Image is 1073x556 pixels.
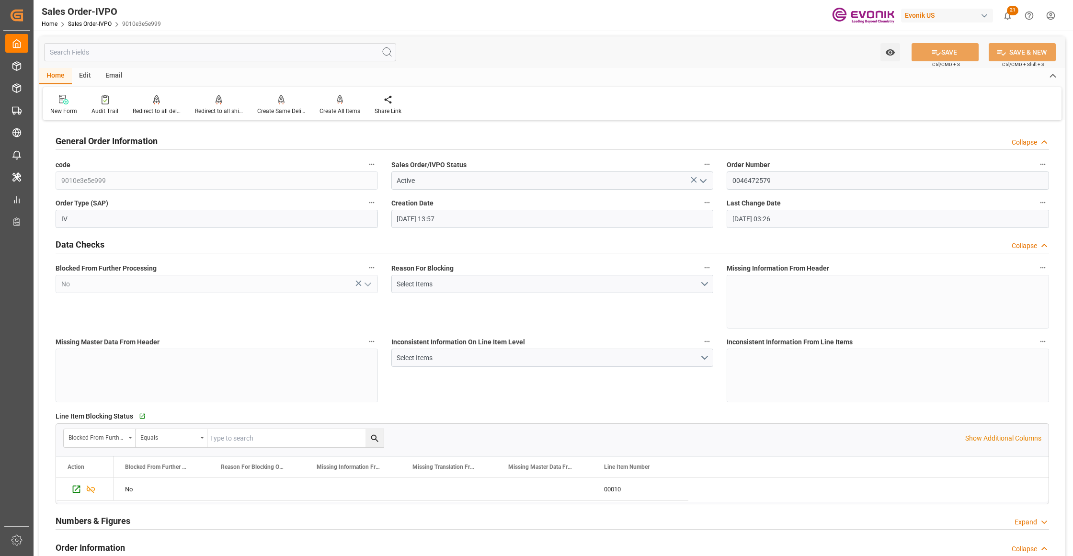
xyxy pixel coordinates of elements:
span: Creation Date [391,198,434,208]
div: Action [68,464,84,470]
div: Create All Items [320,107,360,115]
button: Last Change Date [1037,196,1049,209]
div: Edit [72,68,98,84]
button: Order Type (SAP) [365,196,378,209]
button: Inconsistent Information On Line Item Level [701,335,713,348]
span: Blocked From Further Processing [56,263,157,273]
span: Line Item Blocking Status [56,411,133,421]
span: Missing Master Data From SAP [508,464,572,470]
div: Redirect to all shipments [195,107,243,115]
span: 21 [1007,6,1018,15]
h2: Data Checks [56,238,104,251]
div: Collapse [1012,544,1037,554]
button: Missing Information From Header [1037,261,1049,274]
span: Last Change Date [727,198,781,208]
span: Missing Master Data From Header [56,337,160,347]
input: DD.MM.YYYY HH:MM [391,210,714,228]
button: Sales Order/IVPO Status [701,158,713,170]
button: Missing Master Data From Header [365,335,378,348]
h2: Order Information [56,541,125,554]
div: 00010 [593,478,688,500]
button: Inconsistent Information From Line Items [1037,335,1049,348]
span: Blocked From Further Processing [125,464,189,470]
span: Ctrl/CMD + S [932,61,960,68]
div: Select Items [397,353,699,363]
div: Select Items [397,279,699,289]
span: Reason For Blocking On This Line Item [221,464,285,470]
div: Collapse [1012,137,1037,148]
span: Ctrl/CMD + Shift + S [1002,61,1044,68]
img: Evonik-brand-mark-Deep-Purple-RGB.jpeg_1700498283.jpeg [832,7,894,24]
button: code [365,158,378,170]
div: Redirect to all deliveries [133,107,181,115]
div: Press SPACE to select this row. [114,478,688,501]
button: Evonik US [901,6,997,24]
span: Sales Order/IVPO Status [391,160,467,170]
span: Missing Information From Line Item [317,464,381,470]
div: Sales Order-IVPO [42,4,161,19]
span: code [56,160,70,170]
button: SAVE [912,43,979,61]
button: Reason For Blocking [701,261,713,274]
input: DD.MM.YYYY HH:MM [727,210,1049,228]
button: SAVE & NEW [989,43,1056,61]
button: open menu [391,275,714,293]
button: open menu [391,349,714,367]
span: Missing Information From Header [727,263,829,273]
button: show 21 new notifications [997,5,1018,26]
button: open menu [64,429,136,447]
button: open menu [360,277,374,292]
div: Home [39,68,72,84]
button: open menu [136,429,207,447]
div: No [125,478,198,500]
button: Order Number [1037,158,1049,170]
div: Create Same Delivery Date [257,107,305,115]
span: Order Number [727,160,770,170]
a: Sales Order-IVPO [68,21,112,27]
div: Equals [140,431,197,442]
h2: General Order Information [56,135,158,148]
a: Home [42,21,57,27]
button: open menu [880,43,900,61]
div: Collapse [1012,241,1037,251]
button: open menu [696,173,710,188]
div: Blocked From Further Processing [68,431,125,442]
button: Blocked From Further Processing [365,261,378,274]
div: Expand [1015,517,1037,527]
span: Line Item Number [604,464,650,470]
span: Missing Translation From Master Data [412,464,477,470]
button: Creation Date [701,196,713,209]
div: Share Link [375,107,401,115]
span: Order Type (SAP) [56,198,108,208]
p: Show Additional Columns [965,433,1041,443]
span: Inconsistent Information On Line Item Level [391,337,525,347]
input: Type to search [207,429,384,447]
div: Audit Trail [91,107,118,115]
input: Search Fields [44,43,396,61]
button: Help Center [1018,5,1040,26]
div: Email [98,68,130,84]
span: Inconsistent Information From Line Items [727,337,853,347]
button: search button [365,429,384,447]
div: New Form [50,107,77,115]
h2: Numbers & Figures [56,514,130,527]
div: Evonik US [901,9,993,23]
div: Press SPACE to select this row. [56,478,114,501]
span: Reason For Blocking [391,263,454,273]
